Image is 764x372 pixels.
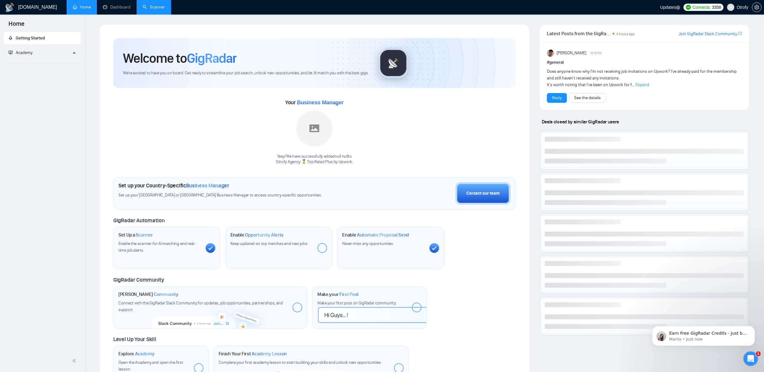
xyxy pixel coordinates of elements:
[16,50,32,55] span: Academy
[118,291,178,297] h1: [PERSON_NAME]
[569,93,606,103] button: See the details
[466,190,500,197] div: Contact our team
[252,351,287,357] span: Academy Lesson
[590,50,602,56] span: 10:18 AM
[118,241,195,253] span: Enable the scanner for AI matching and real-time job alerts.
[752,5,762,10] a: setting
[230,232,284,238] h1: Enable
[752,2,762,12] button: setting
[152,300,268,328] img: slackcommunity-bg.png
[738,31,742,36] a: export
[219,360,382,365] span: Complete your first academy lesson to start building your skills and unlock new opportunities.
[552,95,562,101] a: Reply
[616,32,635,36] span: 4 hours ago
[4,61,81,65] li: Academy Homepage
[113,336,156,343] span: Level Up Your Skill
[547,30,611,37] span: Latest Posts from the GigRadar Community
[285,99,344,106] span: Your
[539,116,621,127] span: Deals closed by similar GigRadar users
[547,49,554,57] img: Randi Tovar
[135,351,154,357] span: Academy
[113,276,164,283] span: GigRadar Community
[276,154,353,165] div: Yaay! We have successfully added null null to
[118,300,283,312] span: Connect with the GigRadar Slack Community for updates, job opportunities, partnerships, and support.
[123,70,369,76] span: We're excited to have you on board. Get ready to streamline your job search, unlock new opportuni...
[712,4,721,11] span: 3358
[729,5,733,9] span: user
[5,3,15,12] img: logo
[743,351,758,366] iframe: Intercom live chat
[230,241,308,246] span: Keep updated on top matches and new jobs.
[186,182,229,189] span: Business Manager
[245,232,283,238] span: Opportunity Alerts
[636,82,649,87] span: Expand
[679,31,737,37] a: Join GigRadar Slack Community
[4,19,29,32] span: Home
[73,5,91,10] a: homeHome
[118,360,183,372] span: Open the Academy and open the first lesson.
[118,193,354,198] span: Set up your [GEOGRAPHIC_DATA] or [GEOGRAPHIC_DATA] Business Manager to access country-specific op...
[378,48,408,78] img: gigradar-logo.png
[557,50,586,56] span: [PERSON_NAME]
[660,5,676,10] span: Updates
[103,5,131,10] a: dashboardDashboard
[317,300,396,306] span: Make your first post on GigRadar community.
[752,5,761,10] span: setting
[123,50,236,66] h1: Welcome to
[118,232,153,238] h1: Set Up a
[339,291,359,297] span: First Post
[72,358,78,364] span: double-left
[8,36,13,40] span: rocket
[136,232,153,238] span: Scanner
[143,5,165,10] a: searchScanner
[686,5,691,10] img: upwork-logo.png
[342,232,409,238] h1: Enable
[455,182,511,205] button: Contact our team
[219,351,287,357] h1: Finish Your First
[8,50,32,55] span: Academy
[297,99,343,106] span: Business Manager
[16,35,45,41] span: Getting Started
[8,50,13,55] span: fund-projection-screen
[643,313,764,356] iframe: Intercom notifications message
[296,110,332,147] img: placeholder.png
[276,159,353,165] p: Otrofy Agency 🥇 Top Rated Plus by Upwork .
[756,351,761,356] span: 1
[317,291,359,297] h1: Make your
[693,4,711,11] span: Connects:
[547,59,742,66] h1: # general
[342,241,394,246] span: Never miss any opportunities.
[113,217,164,224] span: GigRadar Automation
[4,32,81,44] li: Getting Started
[154,291,178,297] span: Community
[357,232,409,238] span: Automatic Proposal Send
[574,95,601,101] a: See the details
[547,93,567,103] button: Reply
[187,50,236,66] span: GigRadar
[118,182,229,189] h1: Set up your Country-Specific
[547,69,737,87] span: Does anyone know why I'm not receiving job invitations on Upwork? I've already paid for the membe...
[118,351,154,357] h1: Explore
